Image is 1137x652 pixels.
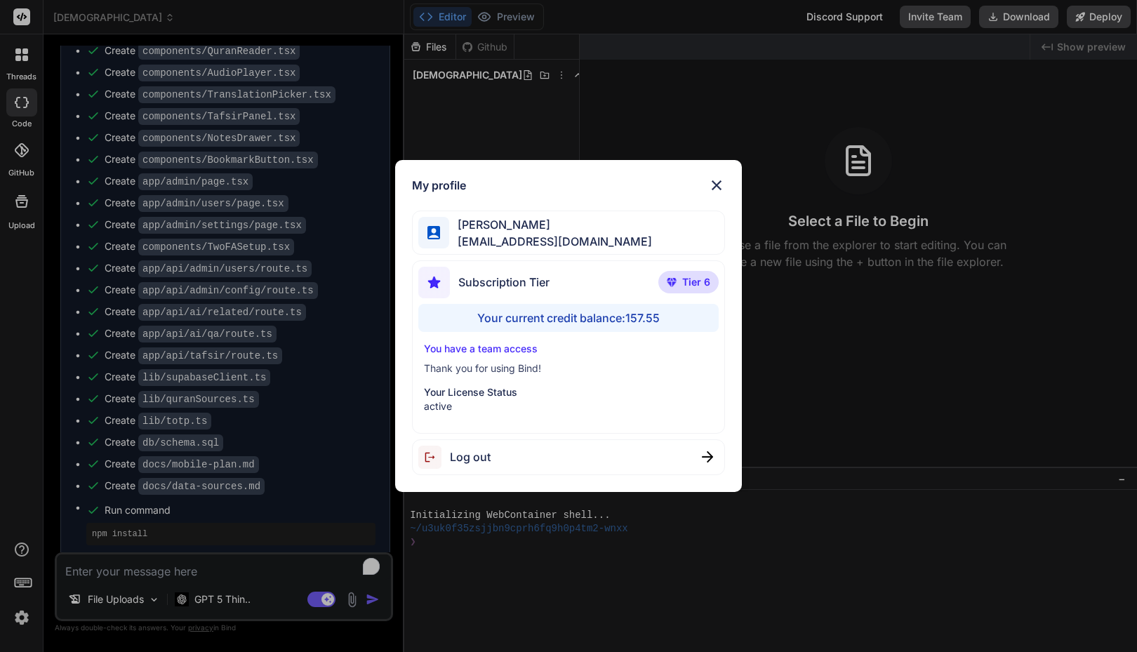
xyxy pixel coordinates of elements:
[427,226,441,239] img: profile
[418,446,450,469] img: logout
[458,274,550,291] span: Subscription Tier
[424,399,714,413] p: active
[418,267,450,298] img: subscription
[412,177,466,194] h1: My profile
[702,451,713,463] img: close
[424,385,714,399] p: Your License Status
[450,448,491,465] span: Log out
[449,233,652,250] span: [EMAIL_ADDRESS][DOMAIN_NAME]
[424,342,714,356] p: You have a team access
[682,275,710,289] span: Tier 6
[418,304,719,332] div: Your current credit balance: 157.55
[708,177,725,194] img: close
[667,278,677,286] img: premium
[449,216,652,233] span: [PERSON_NAME]
[424,361,714,375] p: Thank you for using Bind!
